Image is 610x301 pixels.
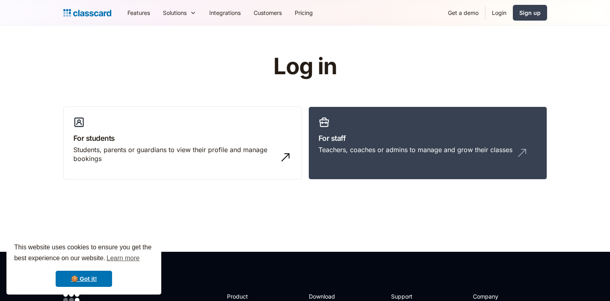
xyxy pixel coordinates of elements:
span: This website uses cookies to ensure you get the best experience on our website. [14,242,154,264]
a: For staffTeachers, coaches or admins to manage and grow their classes [308,107,547,180]
a: Login [485,4,513,22]
h2: Company [473,292,527,301]
a: Features [121,4,156,22]
h3: For students [73,133,292,144]
div: Sign up [519,8,541,17]
div: Solutions [156,4,203,22]
h2: Support [391,292,424,301]
h2: Product [227,292,270,301]
h3: For staff [319,133,537,144]
div: Solutions [163,8,187,17]
a: home [63,7,111,19]
a: Pricing [288,4,319,22]
div: Students, parents or guardians to view their profile and manage bookings [73,145,276,163]
div: cookieconsent [6,235,161,295]
a: Sign up [513,5,547,21]
h2: Download [309,292,342,301]
a: For studentsStudents, parents or guardians to view their profile and manage bookings [63,107,302,180]
a: Customers [247,4,288,22]
a: Get a demo [441,4,485,22]
a: learn more about cookies [105,252,141,264]
a: Integrations [203,4,247,22]
div: Teachers, coaches or admins to manage and grow their classes [319,145,512,154]
a: dismiss cookie message [56,271,112,287]
h1: Log in [177,54,433,79]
